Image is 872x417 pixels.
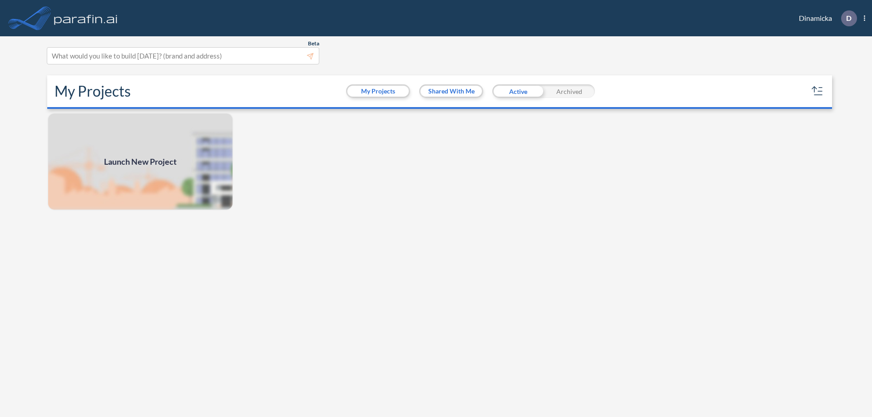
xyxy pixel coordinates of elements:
[347,86,409,97] button: My Projects
[544,84,595,98] div: Archived
[421,86,482,97] button: Shared With Me
[492,84,544,98] div: Active
[308,40,319,47] span: Beta
[846,14,852,22] p: D
[47,113,233,211] a: Launch New Project
[52,9,119,27] img: logo
[104,156,177,168] span: Launch New Project
[54,83,131,100] h2: My Projects
[810,84,825,98] button: sort
[785,10,865,26] div: Dinamicka
[47,113,233,211] img: add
